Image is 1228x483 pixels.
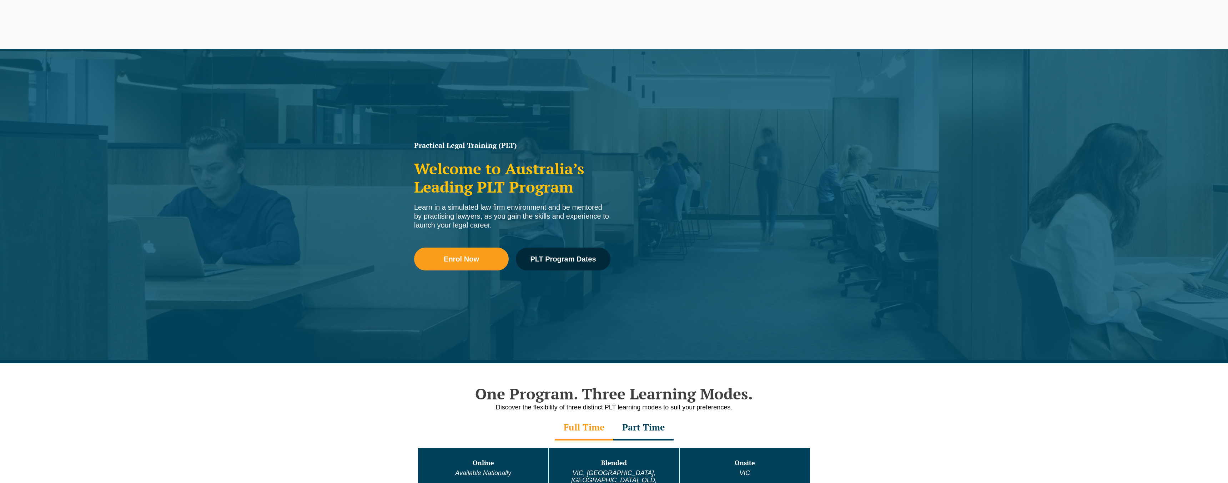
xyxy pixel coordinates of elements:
h2: Welcome to Australia’s Leading PLT Program [414,160,610,196]
div: Learn in a simulated law firm environment and be mentored by practising lawyers, as you gain the ... [414,203,610,230]
a: Enrol Now [414,248,509,270]
div: Part Time [613,415,674,440]
span: PLT Program Dates [530,255,596,263]
h3: Blended [549,459,678,467]
h3: Onsite [680,459,809,467]
a: PLT Program Dates [516,248,610,270]
h2: One Program. Three Learning Modes. [411,385,817,403]
p: Discover the flexibility of three distinct PLT learning modes to suit your preferences. [411,403,817,412]
h3: Online [419,459,548,467]
em: Available Nationally [455,469,511,477]
em: VIC [739,469,750,477]
span: Enrol Now [444,255,479,263]
h1: Practical Legal Training (PLT) [414,142,610,149]
div: Full Time [555,415,613,440]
